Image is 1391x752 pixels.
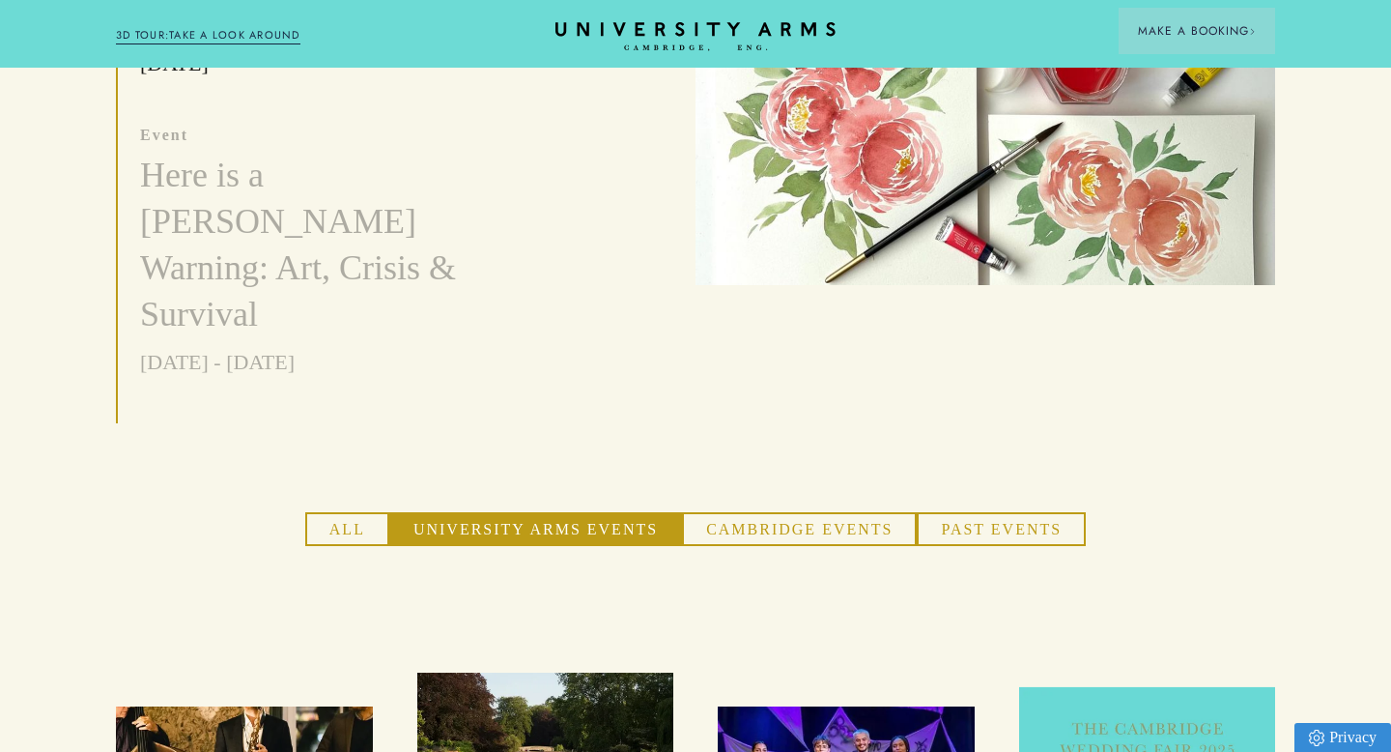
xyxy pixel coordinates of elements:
[140,345,518,379] p: [DATE] - [DATE]
[389,512,682,547] button: University Arms Events
[917,512,1086,547] button: Past Events
[140,153,518,338] h3: Here is a [PERSON_NAME] Warning: Art, Crisis & Survival
[116,27,300,44] a: 3D TOUR:TAKE A LOOK AROUND
[555,22,836,52] a: Home
[682,512,917,547] button: Cambridge Events
[1138,22,1256,40] span: Make a Booking
[140,125,518,146] p: event
[1249,28,1256,35] img: Arrow icon
[1294,723,1391,752] a: Privacy
[118,125,518,379] a: event Here is a [PERSON_NAME] Warning: Art, Crisis & Survival [DATE] - [DATE]
[1309,730,1324,746] img: Privacy
[305,512,389,547] button: All
[1119,8,1275,54] button: Make a BookingArrow icon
